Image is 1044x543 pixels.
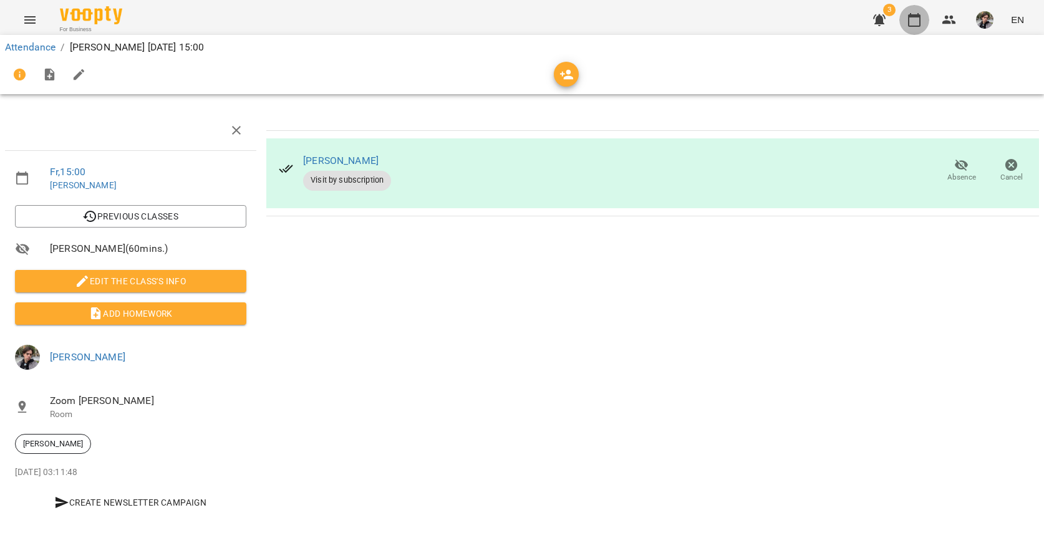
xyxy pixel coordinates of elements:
button: Edit the class's Info [15,270,246,292]
span: Visit by subscription [303,175,391,186]
button: Cancel [987,153,1037,188]
span: Cancel [1000,172,1023,183]
span: Edit the class's Info [25,274,236,289]
a: Fr , 15:00 [50,166,85,178]
span: For Business [60,26,122,34]
span: Add Homework [25,306,236,321]
p: [DATE] 03:11:48 [15,466,246,479]
button: Add Homework [15,302,246,325]
nav: breadcrumb [5,40,1039,55]
span: EN [1011,13,1024,26]
span: Absence [947,172,976,183]
span: Create Newsletter Campaign [20,495,241,510]
button: Absence [937,153,987,188]
a: Attendance [5,41,56,53]
p: [PERSON_NAME] [DATE] 15:00 [70,40,205,55]
span: [PERSON_NAME] [16,438,90,449]
span: 3 [883,4,896,16]
span: Previous Classes [25,209,236,224]
img: 3324ceff06b5eb3c0dd68960b867f42f.jpeg [976,11,993,29]
button: Previous Classes [15,205,246,228]
a: [PERSON_NAME] [50,351,125,363]
button: EN [1006,8,1029,31]
img: 3324ceff06b5eb3c0dd68960b867f42f.jpeg [15,345,40,370]
div: [PERSON_NAME] [15,434,91,454]
button: Menu [15,5,45,35]
span: Zoom [PERSON_NAME] [50,393,246,408]
p: Room [50,408,246,421]
img: Voopty Logo [60,6,122,24]
span: [PERSON_NAME] ( 60 mins. ) [50,241,246,256]
a: [PERSON_NAME] [303,155,379,166]
button: Create Newsletter Campaign [15,491,246,514]
a: [PERSON_NAME] [50,180,117,190]
li: / [60,40,64,55]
